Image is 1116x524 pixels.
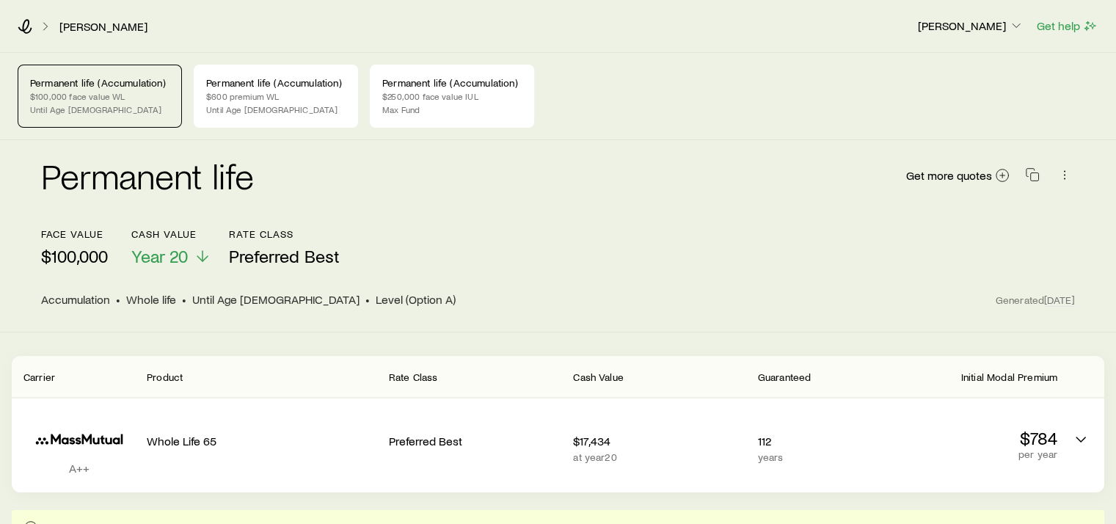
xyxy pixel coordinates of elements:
p: Cash Value [131,228,211,240]
span: Preferred Best [229,246,340,266]
span: Cash Value [573,371,624,383]
p: $17,434 [573,434,745,448]
p: [PERSON_NAME] [918,18,1024,33]
span: Year 20 [131,246,188,266]
span: Initial Modal Premium [961,371,1057,383]
p: Permanent life (Accumulation) [206,77,346,89]
a: Get more quotes [905,167,1010,184]
span: Get more quotes [906,170,992,181]
a: Permanent life (Accumulation)$600 premium WLUntil Age [DEMOGRAPHIC_DATA] [194,65,358,128]
p: Until Age [DEMOGRAPHIC_DATA] [30,103,169,115]
span: Rate Class [389,371,438,383]
span: Level (Option A) [376,292,456,307]
span: • [365,292,370,307]
p: Max Fund [382,103,522,115]
button: [PERSON_NAME] [917,18,1024,35]
p: A++ [23,461,135,476]
span: Accumulation [41,292,110,307]
button: Rate ClassPreferred Best [229,228,340,267]
p: Until Age [DEMOGRAPHIC_DATA] [206,103,346,115]
h2: Permanent life [41,158,254,193]
p: Permanent life (Accumulation) [382,77,522,89]
span: Whole life [126,292,176,307]
button: Cash ValueYear 20 [131,228,211,267]
p: $784 [885,428,1057,448]
span: Guaranteed [758,371,812,383]
p: $100,000 [41,246,108,266]
p: $100,000 face value WL [30,90,169,102]
p: at year 20 [573,451,745,463]
span: Carrier [23,371,55,383]
p: face value [41,228,108,240]
p: $250,000 face value IUL [382,90,522,102]
p: per year [885,448,1057,460]
p: Whole Life 65 [147,434,377,448]
p: $600 premium WL [206,90,346,102]
span: Product [147,371,183,383]
p: 112 [758,434,873,448]
p: Rate Class [229,228,340,240]
span: Generated [996,294,1075,307]
p: Permanent life (Accumulation) [30,77,169,89]
a: [PERSON_NAME] [59,20,148,34]
a: Permanent life (Accumulation)$250,000 face value IULMax Fund [370,65,534,128]
span: • [182,292,186,307]
p: years [758,451,873,463]
span: [DATE] [1044,294,1075,307]
span: Until Age [DEMOGRAPHIC_DATA] [192,292,360,307]
p: Preferred Best [389,434,561,448]
div: Permanent quotes [12,356,1104,492]
button: Get help [1036,18,1098,34]
span: • [116,292,120,307]
a: Permanent life (Accumulation)$100,000 face value WLUntil Age [DEMOGRAPHIC_DATA] [18,65,182,128]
